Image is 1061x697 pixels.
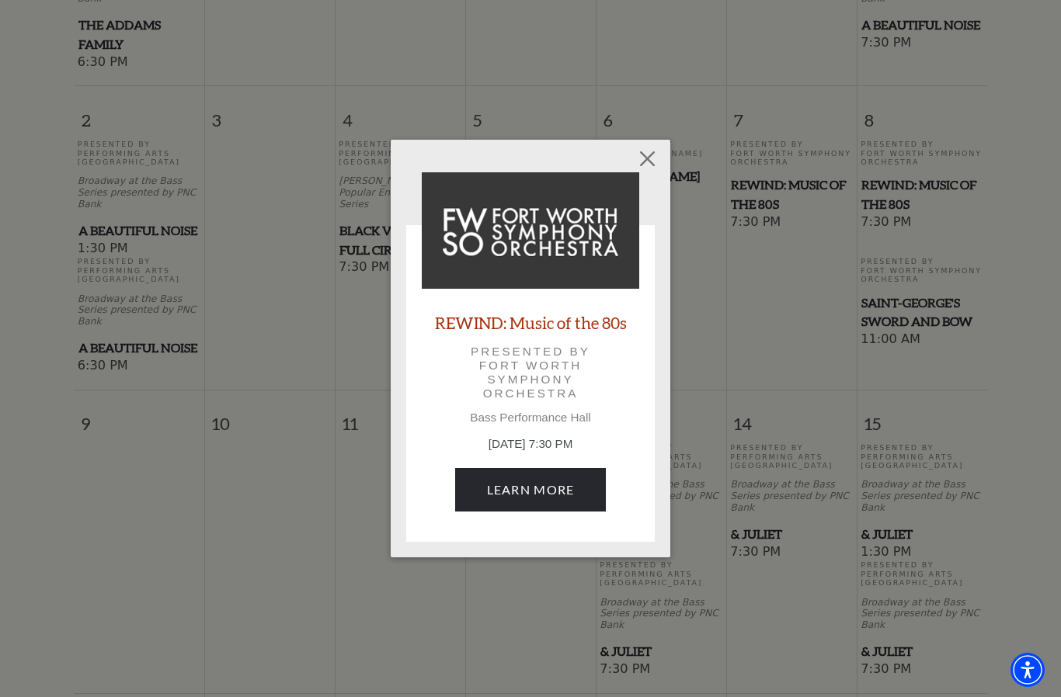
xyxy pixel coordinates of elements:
p: [DATE] 7:30 PM [422,435,639,453]
img: REWIND: Music of the 80s [422,172,639,289]
div: Accessibility Menu [1011,653,1045,687]
a: November 7, 7:30 PM Learn More [455,468,607,511]
p: Presented by Fort Worth Symphony Orchestra [444,345,617,401]
p: Bass Performance Hall [422,411,639,425]
a: REWIND: Music of the 80s [435,312,627,333]
button: Close [633,144,663,173]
